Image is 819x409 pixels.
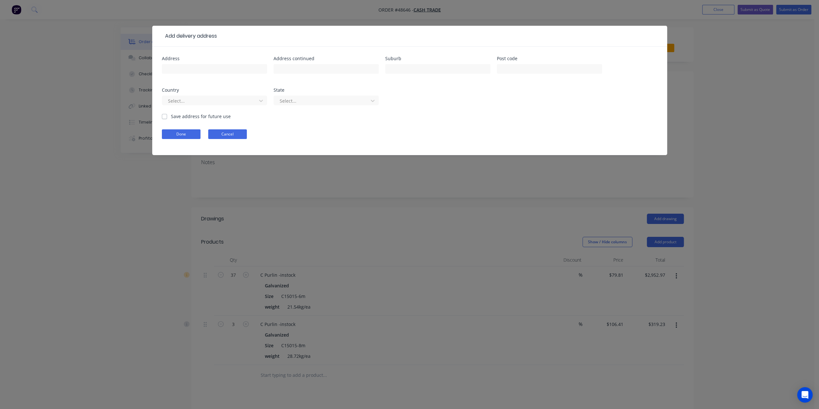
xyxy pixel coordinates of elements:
[797,387,813,403] div: Open Intercom Messenger
[274,88,379,92] div: State
[162,129,200,139] button: Done
[171,113,231,120] label: Save address for future use
[208,129,247,139] button: Cancel
[162,32,217,40] div: Add delivery address
[274,56,379,61] div: Address continued
[162,88,267,92] div: Country
[385,56,490,61] div: Suburb
[162,56,267,61] div: Address
[497,56,602,61] div: Post code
